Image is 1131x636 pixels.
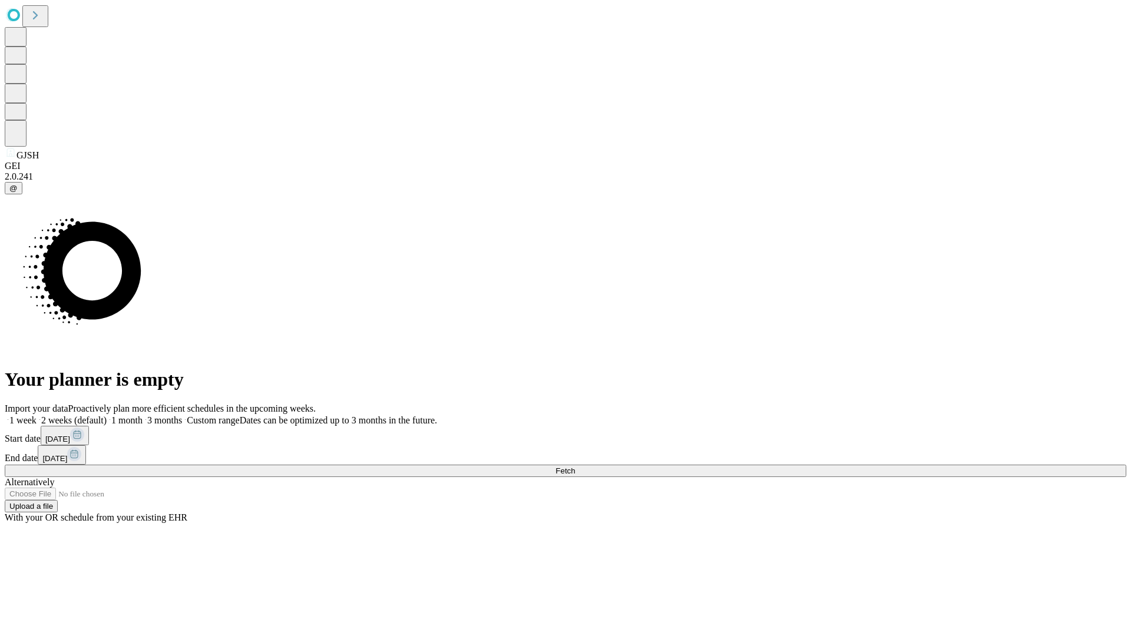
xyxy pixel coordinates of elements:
div: End date [5,445,1126,465]
h1: Your planner is empty [5,369,1126,390]
button: Upload a file [5,500,58,512]
span: Proactively plan more efficient schedules in the upcoming weeks. [68,403,316,413]
div: Start date [5,426,1126,445]
button: Fetch [5,465,1126,477]
span: Fetch [555,466,575,475]
span: 3 months [147,415,182,425]
span: @ [9,184,18,193]
span: 1 week [9,415,37,425]
span: Custom range [187,415,239,425]
span: 2 weeks (default) [41,415,107,425]
span: Dates can be optimized up to 3 months in the future. [240,415,437,425]
span: GJSH [16,150,39,160]
span: With your OR schedule from your existing EHR [5,512,187,522]
button: [DATE] [38,445,86,465]
div: 2.0.241 [5,171,1126,182]
div: GEI [5,161,1126,171]
span: [DATE] [45,435,70,443]
span: Import your data [5,403,68,413]
button: [DATE] [41,426,89,445]
span: 1 month [111,415,143,425]
span: [DATE] [42,454,67,463]
span: Alternatively [5,477,54,487]
button: @ [5,182,22,194]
